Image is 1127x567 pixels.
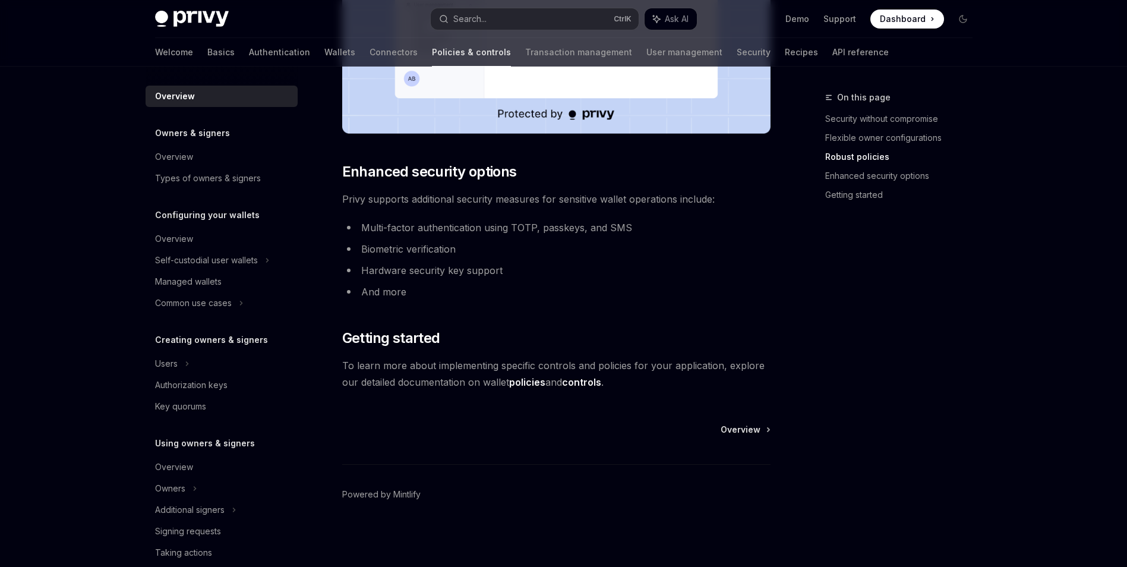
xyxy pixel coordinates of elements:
[155,481,185,496] div: Owners
[870,10,944,29] a: Dashboard
[525,38,632,67] a: Transaction management
[146,456,298,478] a: Overview
[342,283,771,300] li: And more
[785,13,809,25] a: Demo
[562,376,601,389] a: controls
[342,219,771,236] li: Multi-factor authentication using TOTP, passkeys, and SMS
[155,38,193,67] a: Welcome
[342,191,771,207] span: Privy supports additional security measures for sensitive wallet operations include:
[825,147,982,166] a: Robust policies
[645,8,697,30] button: Ask AI
[146,228,298,250] a: Overview
[342,489,421,500] a: Powered by Mintlify
[785,38,818,67] a: Recipes
[155,89,195,103] div: Overview
[342,241,771,257] li: Biometric verification
[825,109,982,128] a: Security without compromise
[825,185,982,204] a: Getting started
[155,275,222,289] div: Managed wallets
[155,11,229,27] img: dark logo
[155,296,232,310] div: Common use cases
[509,376,545,389] a: policies
[249,38,310,67] a: Authentication
[155,126,230,140] h5: Owners & signers
[155,503,225,517] div: Additional signers
[155,357,178,371] div: Users
[146,86,298,107] a: Overview
[342,357,771,390] span: To learn more about implementing specific controls and policies for your application, explore our...
[432,38,511,67] a: Policies & controls
[825,166,982,185] a: Enhanced security options
[342,162,517,181] span: Enhanced security options
[155,378,228,392] div: Authorization keys
[155,524,221,538] div: Signing requests
[207,38,235,67] a: Basics
[342,329,440,348] span: Getting started
[146,374,298,396] a: Authorization keys
[370,38,418,67] a: Connectors
[155,150,193,164] div: Overview
[146,146,298,168] a: Overview
[837,90,891,105] span: On this page
[665,13,689,25] span: Ask AI
[155,171,261,185] div: Types of owners & signers
[823,13,856,25] a: Support
[146,168,298,189] a: Types of owners & signers
[721,424,760,436] span: Overview
[646,38,722,67] a: User management
[155,399,206,414] div: Key quorums
[880,13,926,25] span: Dashboard
[155,436,255,451] h5: Using owners & signers
[155,208,260,222] h5: Configuring your wallets
[146,521,298,542] a: Signing requests
[155,253,258,267] div: Self-custodial user wallets
[324,38,355,67] a: Wallets
[721,424,769,436] a: Overview
[737,38,771,67] a: Security
[155,232,193,246] div: Overview
[825,128,982,147] a: Flexible owner configurations
[342,262,771,279] li: Hardware security key support
[155,460,193,474] div: Overview
[832,38,889,67] a: API reference
[146,271,298,292] a: Managed wallets
[431,8,639,30] button: Search...CtrlK
[954,10,973,29] button: Toggle dark mode
[453,12,487,26] div: Search...
[155,546,212,560] div: Taking actions
[155,333,268,347] h5: Creating owners & signers
[146,396,298,417] a: Key quorums
[146,542,298,563] a: Taking actions
[614,14,632,24] span: Ctrl K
